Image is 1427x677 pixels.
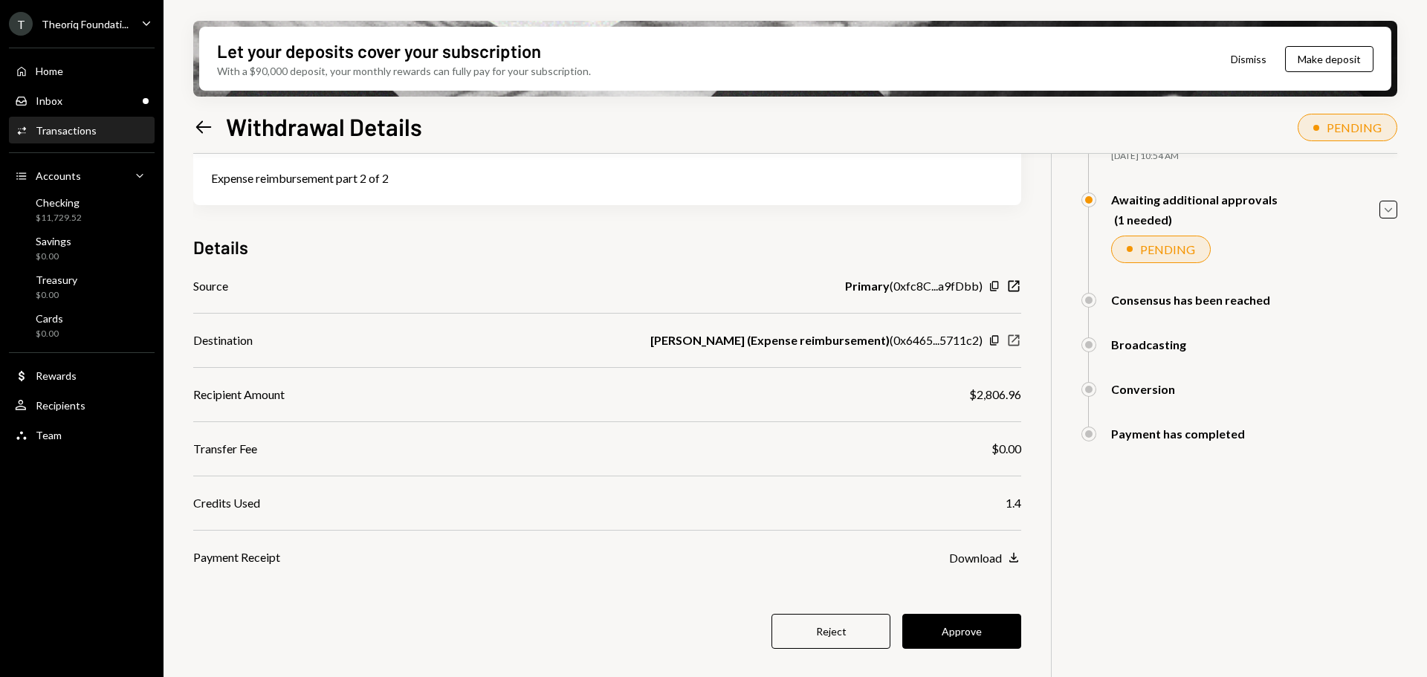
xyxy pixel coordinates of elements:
[1140,242,1195,256] div: PENDING
[36,369,77,382] div: Rewards
[193,494,260,512] div: Credits Used
[193,386,285,404] div: Recipient Amount
[36,212,82,224] div: $11,729.52
[36,429,62,441] div: Team
[36,169,81,182] div: Accounts
[36,328,63,340] div: $0.00
[9,12,33,36] div: T
[36,312,63,325] div: Cards
[949,550,1021,566] button: Download
[1327,120,1382,135] div: PENDING
[9,392,155,418] a: Recipients
[902,614,1021,649] button: Approve
[211,169,1003,187] div: Expense reimbursement part 2 of 2
[193,277,228,295] div: Source
[36,124,97,137] div: Transactions
[36,289,77,302] div: $0.00
[9,117,155,143] a: Transactions
[9,162,155,189] a: Accounts
[949,551,1002,565] div: Download
[1111,192,1278,207] div: Awaiting additional approvals
[9,192,155,227] a: Checking$11,729.52
[193,548,280,566] div: Payment Receipt
[36,235,71,247] div: Savings
[1111,382,1175,396] div: Conversion
[36,196,82,209] div: Checking
[991,440,1021,458] div: $0.00
[9,308,155,343] a: Cards$0.00
[845,277,890,295] b: Primary
[1006,494,1021,512] div: 1.4
[193,440,257,458] div: Transfer Fee
[1111,337,1186,352] div: Broadcasting
[1111,293,1270,307] div: Consensus has been reached
[9,230,155,266] a: Savings$0.00
[36,250,71,263] div: $0.00
[9,421,155,448] a: Team
[969,386,1021,404] div: $2,806.96
[36,94,62,107] div: Inbox
[226,111,422,141] h1: Withdrawal Details
[217,39,541,63] div: Let your deposits cover your subscription
[9,87,155,114] a: Inbox
[36,273,77,286] div: Treasury
[193,235,248,259] h3: Details
[9,362,155,389] a: Rewards
[650,331,983,349] div: ( 0x6465...5711c2 )
[845,277,983,295] div: ( 0xfc8C...a9fDbb )
[1111,427,1245,441] div: Payment has completed
[1285,46,1373,72] button: Make deposit
[217,63,591,79] div: With a $90,000 deposit, your monthly rewards can fully pay for your subscription.
[36,399,85,412] div: Recipients
[1212,42,1285,77] button: Dismiss
[42,18,129,30] div: Theoriq Foundati...
[9,57,155,84] a: Home
[771,614,890,649] button: Reject
[9,269,155,305] a: Treasury$0.00
[1114,213,1278,227] div: (1 needed)
[36,65,63,77] div: Home
[193,331,253,349] div: Destination
[1111,150,1397,163] div: [DATE] 10:54 AM
[650,331,890,349] b: [PERSON_NAME] (Expense reimbursement)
